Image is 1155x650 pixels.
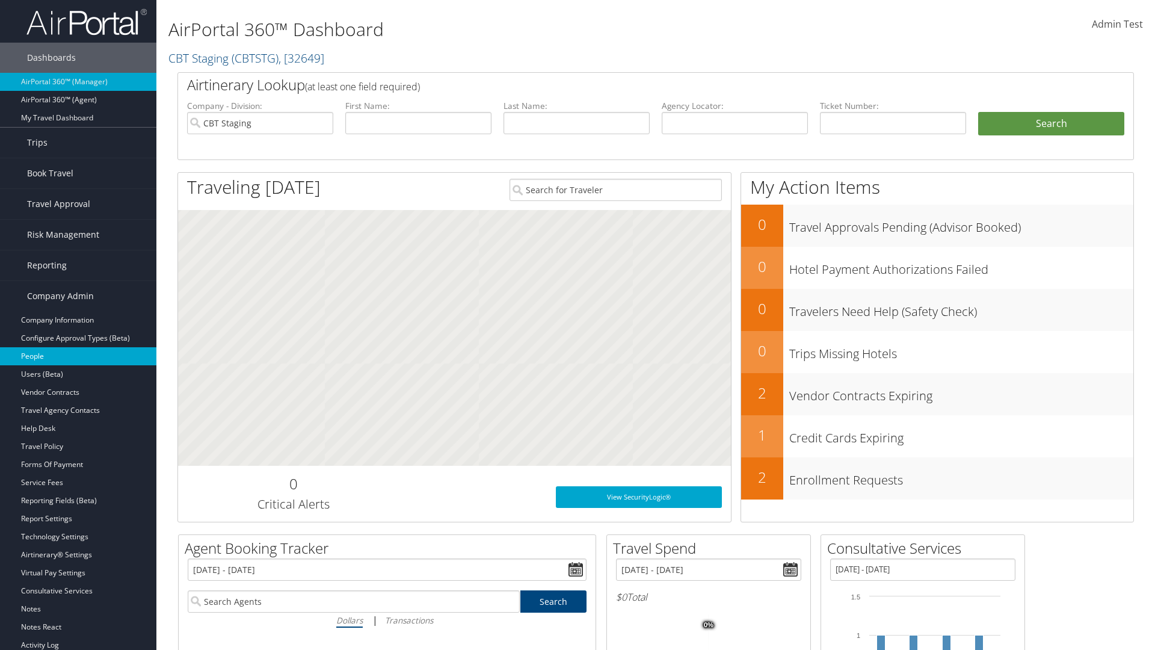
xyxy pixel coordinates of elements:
h3: Critical Alerts [187,496,399,513]
h1: My Action Items [741,175,1133,200]
span: Company Admin [27,281,94,311]
h3: Hotel Payment Authorizations Failed [789,255,1133,278]
a: View SecurityLogic® [556,486,722,508]
span: Book Travel [27,158,73,188]
h2: 0 [741,256,783,277]
h3: Credit Cards Expiring [789,424,1133,447]
h2: Consultative Services [827,538,1024,559]
span: Admin Test [1092,17,1143,31]
a: 0Trips Missing Hotels [741,331,1133,373]
h2: 1 [741,425,783,445]
h2: Travel Spend [613,538,810,559]
tspan: 1.5 [851,593,860,601]
a: Admin Test [1092,6,1143,43]
span: $0 [616,590,627,604]
h2: 2 [741,467,783,487]
h3: Travel Approvals Pending (Advisor Booked) [789,213,1133,236]
h3: Enrollment Requests [789,466,1133,489]
h1: AirPortal 360™ Dashboard [168,17,818,42]
span: Travel Approval [27,189,90,219]
h3: Vendor Contracts Expiring [789,382,1133,404]
a: 0Travelers Need Help (Safety Check) [741,289,1133,331]
h2: 0 [741,299,783,319]
h2: 0 [741,214,783,235]
div: | [188,613,587,628]
h2: Airtinerary Lookup [187,75,1045,95]
h2: 0 [187,474,399,494]
label: Last Name: [504,100,650,112]
a: 1Credit Cards Expiring [741,415,1133,457]
span: Trips [27,128,48,158]
input: Search for Traveler [510,179,722,201]
a: 0Travel Approvals Pending (Advisor Booked) [741,205,1133,247]
span: Risk Management [27,220,99,250]
a: Search [520,590,587,613]
span: Reporting [27,250,67,280]
input: Search Agents [188,590,520,613]
i: Transactions [385,614,433,626]
span: , [ 32649 ] [279,50,324,66]
button: Search [978,112,1124,136]
a: 2Vendor Contracts Expiring [741,373,1133,415]
h1: Traveling [DATE] [187,175,321,200]
label: Ticket Number: [820,100,966,112]
label: Company - Division: [187,100,333,112]
a: 2Enrollment Requests [741,457,1133,500]
span: ( CBTSTG ) [232,50,279,66]
i: Dollars [336,614,363,626]
tspan: 0% [704,622,713,629]
h2: Agent Booking Tracker [185,538,596,559]
span: Dashboards [27,43,76,73]
h6: Total [616,590,801,604]
h3: Trips Missing Hotels [789,339,1133,362]
h2: 2 [741,383,783,403]
h3: Travelers Need Help (Safety Check) [789,297,1133,320]
a: 0Hotel Payment Authorizations Failed [741,247,1133,289]
h2: 0 [741,341,783,361]
label: First Name: [345,100,491,112]
img: airportal-logo.png [26,8,147,36]
a: CBT Staging [168,50,324,66]
tspan: 1 [857,632,860,639]
span: (at least one field required) [305,80,420,93]
label: Agency Locator: [662,100,808,112]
